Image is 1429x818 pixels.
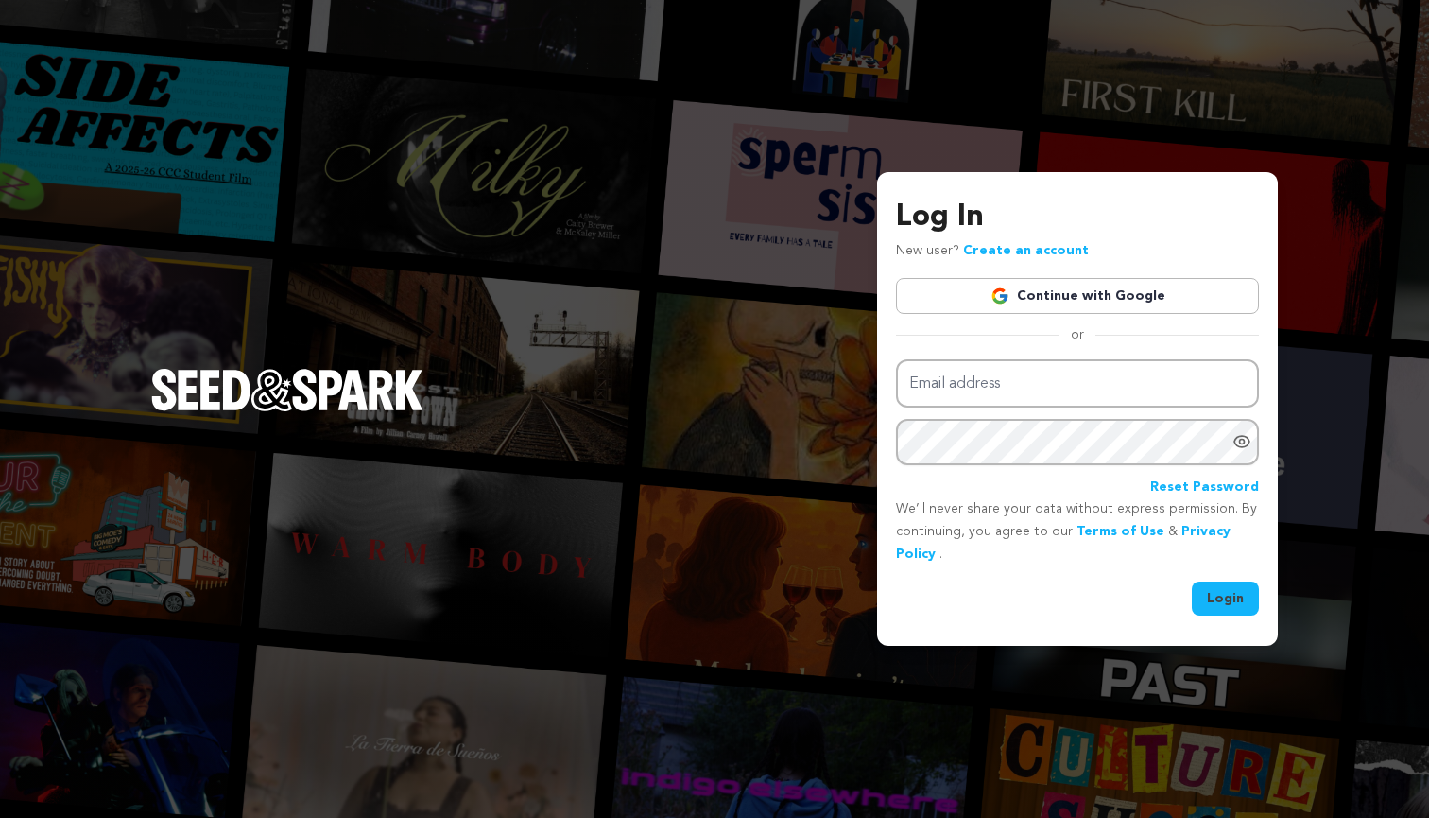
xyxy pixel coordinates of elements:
[151,369,423,448] a: Seed&Spark Homepage
[963,244,1089,257] a: Create an account
[1192,582,1259,616] button: Login
[1059,325,1095,344] span: or
[1150,477,1259,499] a: Reset Password
[1232,432,1251,451] a: Show password as plain text. Warning: this will display your password on the screen.
[896,278,1259,314] a: Continue with Google
[1076,525,1164,538] a: Terms of Use
[896,359,1259,408] input: Email address
[151,369,423,410] img: Seed&Spark Logo
[896,498,1259,566] p: We’ll never share your data without express permission. By continuing, you agree to our & .
[896,525,1231,561] a: Privacy Policy
[896,240,1089,263] p: New user?
[990,287,1009,305] img: Google logo
[896,195,1259,240] h3: Log In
